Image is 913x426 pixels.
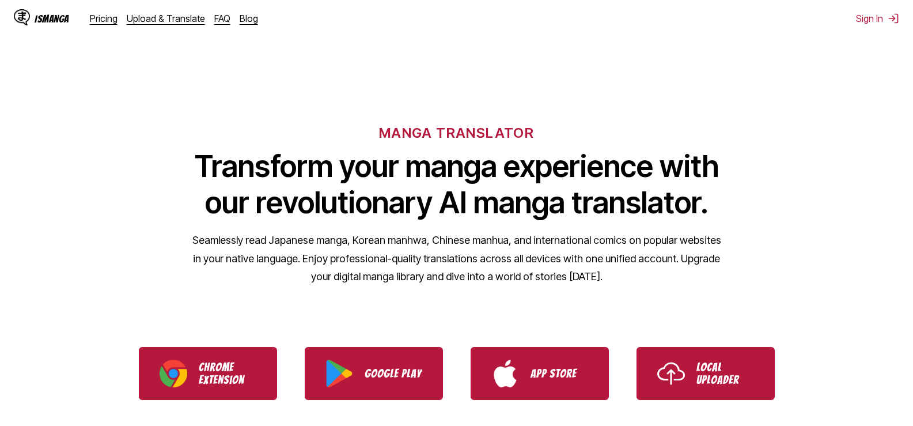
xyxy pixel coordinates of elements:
[325,360,353,387] img: Google Play logo
[14,9,30,25] img: IsManga Logo
[192,148,722,221] h1: Transform your manga experience with our revolutionary AI manga translator.
[365,367,422,380] p: Google Play
[657,360,685,387] img: Upload icon
[856,13,899,24] button: Sign In
[127,13,205,24] a: Upload & Translate
[192,231,722,286] p: Seamlessly read Japanese manga, Korean manhwa, Chinese manhua, and international comics on popula...
[214,13,230,24] a: FAQ
[139,347,277,400] a: Download IsManga Chrome Extension
[696,361,754,386] p: Local Uploader
[90,13,118,24] a: Pricing
[14,9,90,28] a: IsManga LogoIsManga
[35,13,69,24] div: IsManga
[379,125,534,141] h6: MANGA TRANSLATOR
[160,360,187,387] img: Chrome logo
[471,347,609,400] a: Download IsManga from App Store
[637,347,775,400] a: Use IsManga Local Uploader
[888,13,899,24] img: Sign out
[491,360,519,387] img: App Store logo
[531,367,588,380] p: App Store
[305,347,443,400] a: Download IsManga from Google Play
[240,13,258,24] a: Blog
[199,361,256,386] p: Chrome Extension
